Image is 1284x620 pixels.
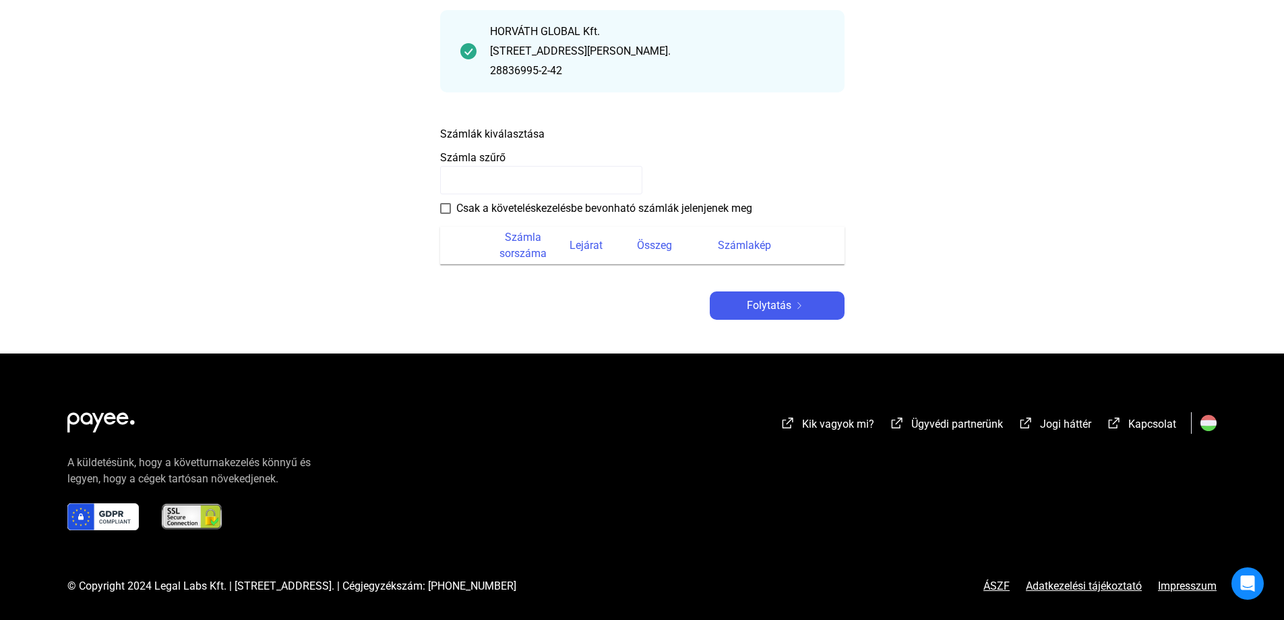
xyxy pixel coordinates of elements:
[489,229,570,262] div: Számla sorszáma
[1231,567,1264,600] div: Open Intercom Messenger
[637,237,718,254] div: Összeg
[1010,581,1158,592] a: Adatkezelési tájékoztató
[440,128,545,140] font: Számlák kiválasztása
[791,302,807,309] img: jobbra nyíl-fehér
[1128,418,1176,430] font: Kapcsolat
[1200,415,1217,431] img: HU.svg
[710,291,845,320] button: Folytatásjobbra nyíl-fehér
[802,418,874,430] font: Kik vagyok mi?
[1158,581,1217,592] a: Impresszum
[889,420,1003,432] a: külső-link-fehérÜgyvédi partnerünk
[983,580,1010,592] font: ÁSZF
[718,237,828,254] div: Számlakép
[67,405,135,432] img: white-payee-white-dot.svg
[1040,418,1091,430] font: Jogi háttér
[889,416,905,430] img: külső-link-fehér
[1018,420,1091,432] a: külső-link-fehérJogi háttér
[911,418,1003,430] font: Ügyvédi partnerünk
[1106,416,1122,430] img: külső-link-fehér
[490,45,671,57] font: [STREET_ADDRESS][PERSON_NAME].
[570,239,603,252] font: Lejárat
[780,420,874,432] a: külső-link-fehérKik vagyok mi?
[499,231,547,260] font: Számla sorszáma
[456,202,752,215] font: Csak a követeléskezelésbe bevonható számlák jelenjenek meg
[1158,580,1217,592] font: Impresszum
[747,299,791,312] font: Folytatás
[490,25,600,38] font: HORVÁTH GLOBAL Kft.
[570,237,637,254] div: Lejárat
[983,581,1010,592] a: ÁSZF
[1018,416,1034,430] img: külső-link-fehér
[490,64,562,77] font: 28836995-2-42
[67,580,516,592] font: © Copyright 2024 Legal Labs Kft. | [STREET_ADDRESS]. | Cégjegyzékszám: [PHONE_NUMBER]
[460,43,477,59] img: pipa-sötétebb-zöld-kör
[160,503,223,530] img: ssl
[780,416,796,430] img: külső-link-fehér
[67,456,311,485] font: A küldetésünk, hogy a követturnakezelés könnyű és legyen, hogy a cégek tartósan növekedjenek.
[718,239,771,252] font: Számlakép
[1026,580,1142,592] font: Adatkezelési tájékoztató
[67,503,139,530] img: gdpr
[1106,420,1176,432] a: külső-link-fehérKapcsolat
[637,239,672,252] font: Összeg
[440,151,506,164] font: Számla szűrő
